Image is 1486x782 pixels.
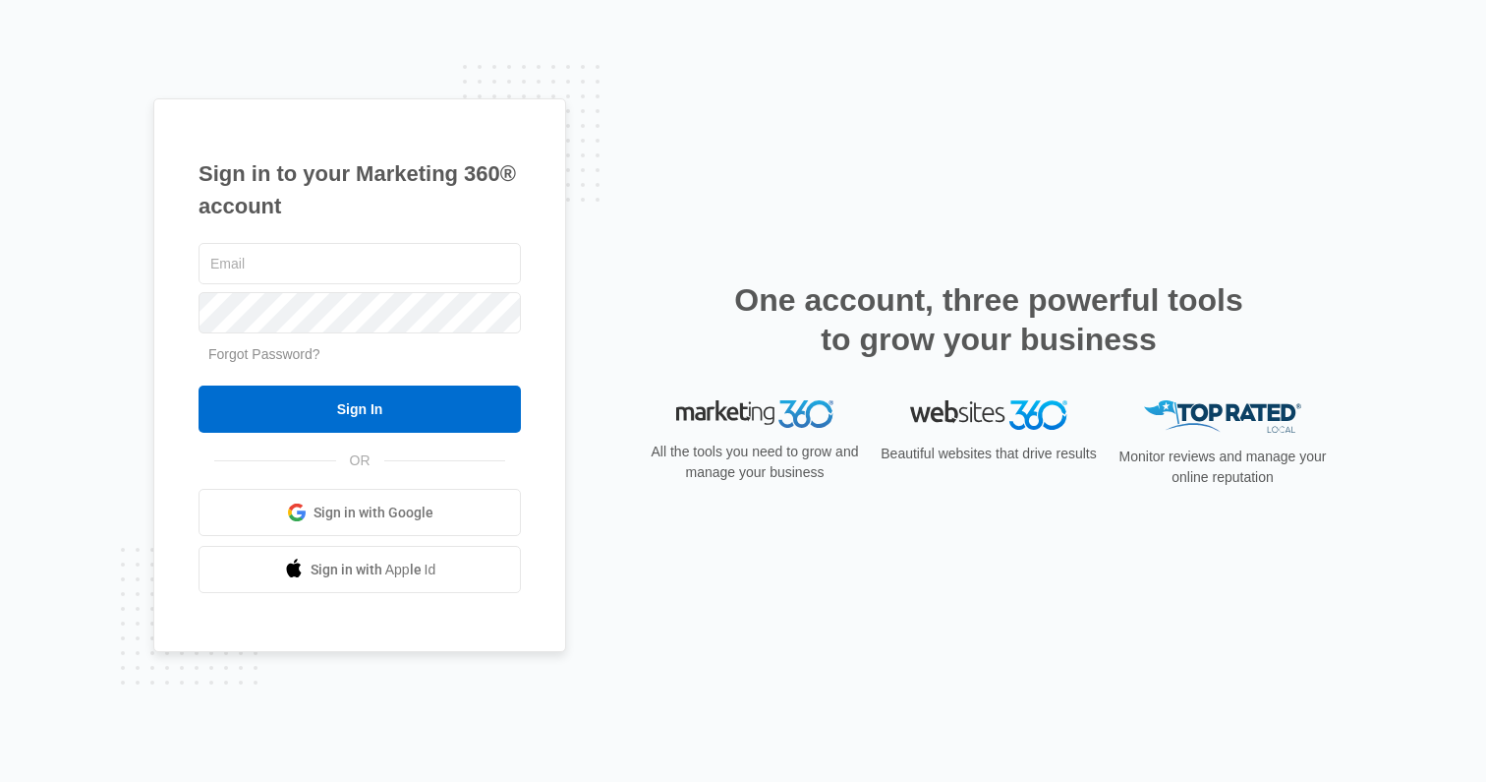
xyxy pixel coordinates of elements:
[199,386,521,433] input: Sign In
[199,546,521,593] a: Sign in with Apple Id
[910,400,1067,429] img: Websites 360
[879,444,1099,464] p: Beautiful websites that drive results
[1144,400,1301,433] img: Top Rated Local
[1113,447,1333,488] p: Monitor reviews and manage your online reputation
[645,442,865,483] p: All the tools you need to grow and manage your business
[199,157,521,222] h1: Sign in to your Marketing 360® account
[199,489,521,536] a: Sign in with Google
[199,243,521,284] input: Email
[314,503,433,523] span: Sign in with Google
[676,400,833,428] img: Marketing 360
[311,560,436,580] span: Sign in with Apple Id
[728,280,1249,359] h2: One account, three powerful tools to grow your business
[336,451,384,471] span: OR
[208,346,320,362] a: Forgot Password?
